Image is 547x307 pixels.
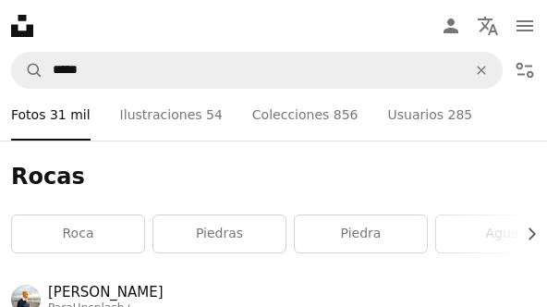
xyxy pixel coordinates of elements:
[461,53,502,88] button: Borrar
[388,89,473,141] a: Usuarios 285
[469,7,506,44] button: Idioma
[153,215,286,252] a: piedras
[11,15,33,37] a: Inicio — Unsplash
[11,163,536,192] h1: Rocas
[120,89,223,141] a: Ilustraciones 54
[334,104,359,125] span: 856
[447,104,472,125] span: 285
[12,53,43,88] button: Buscar en Unsplash
[506,52,543,89] button: Filtros
[48,283,164,301] a: [PERSON_NAME]
[295,215,427,252] a: piedra
[11,52,503,89] form: Encuentra imágenes en todo el sitio
[515,215,536,252] button: desplazar lista a la derecha
[432,7,469,44] a: Iniciar sesión / Registrarse
[12,215,144,252] a: roca
[506,7,543,44] button: Menú
[206,104,223,125] span: 54
[252,89,359,141] a: Colecciones 856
